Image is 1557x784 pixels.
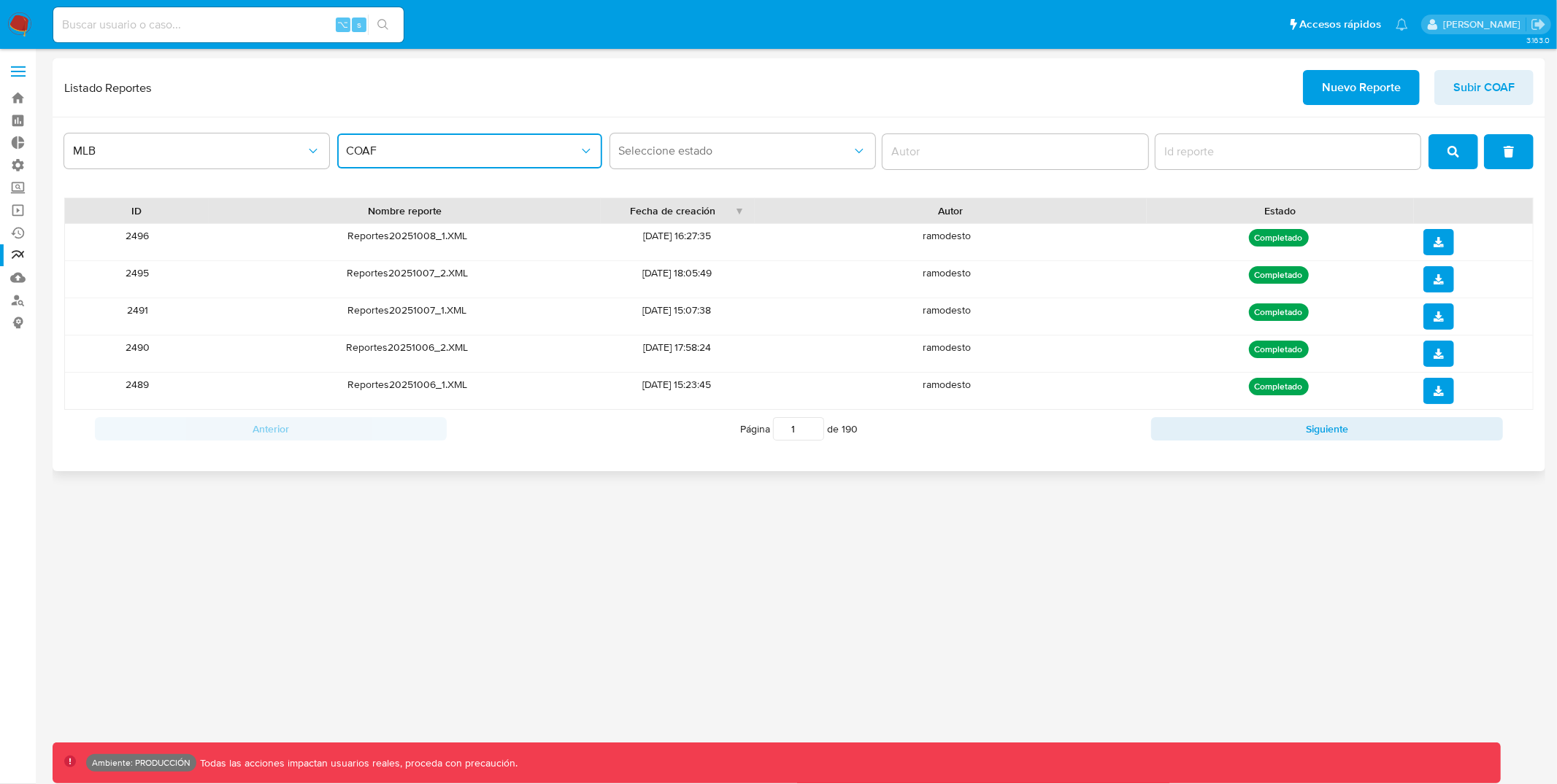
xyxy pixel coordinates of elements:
p: ramiro.carbonell@mercadolibre.com.co [1443,18,1526,31]
p: Ambiente: PRODUCCIÓN [92,760,191,766]
a: Notificaciones [1396,18,1408,31]
input: Buscar usuario o caso... [53,15,404,34]
button: search-icon [368,15,398,35]
p: Todas las acciones impactan usuarios reales, proceda con precaución. [196,756,518,770]
a: Salir [1531,17,1546,32]
span: s [357,18,361,31]
span: Accesos rápidos [1299,17,1381,32]
span: ⌥ [337,18,348,31]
